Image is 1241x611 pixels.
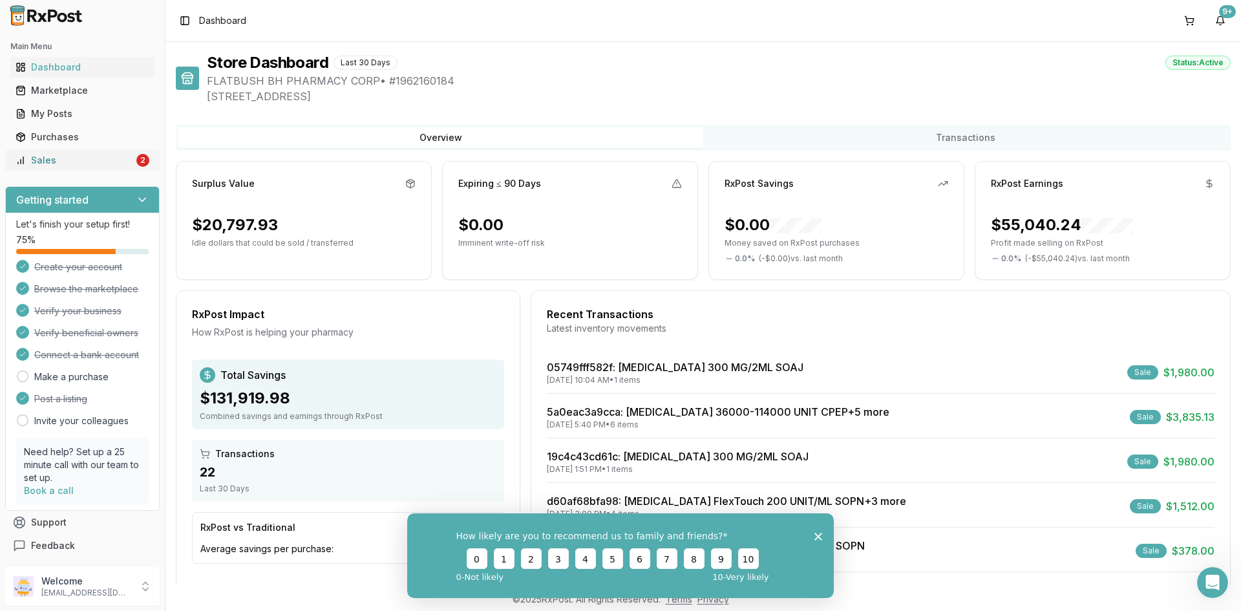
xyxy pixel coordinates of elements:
p: Need help? Set up a 25 minute call with our team to set up. [24,445,141,484]
div: [DATE] 10:04 AM • 1 items [547,375,803,385]
div: [DATE] 5:40 PM • 6 items [547,420,889,430]
span: Total Savings [220,367,286,383]
div: Marketplace [16,84,149,97]
a: d60af68bfa98: [MEDICAL_DATA] FlexTouch 200 UNIT/ML SOPN+3 more [547,495,906,508]
p: Idle dollars that could be sold / transferred [192,238,416,248]
p: Money saved on RxPost purchases [725,238,948,248]
span: Verify beneficial owners [34,327,138,339]
a: 05749fff582f: [MEDICAL_DATA] 300 MG/2ML SOAJ [547,361,803,374]
div: Purchases [16,131,149,144]
div: Last 30 Days [200,484,496,494]
a: 19c4c43cd61c: [MEDICAL_DATA] 300 MG/2ML SOAJ [547,450,809,463]
div: Combined savings and earnings through RxPost [200,411,496,422]
a: Terms [666,594,692,605]
span: Create your account [34,261,122,273]
span: ( - $55,040.24 ) vs. last month [1025,253,1130,264]
span: Browse the marketplace [34,283,138,295]
span: Average savings per purchase: [200,542,334,555]
a: Marketplace [10,79,154,102]
button: Feedback [5,534,160,557]
div: Latest inventory movements [547,322,1214,335]
span: Post a listing [34,392,87,405]
a: Purchases [10,125,154,149]
span: Connect a bank account [34,348,139,361]
div: Expiring ≤ 90 Days [458,177,541,190]
span: Verify your business [34,305,122,317]
span: $378.00 [1172,543,1214,559]
div: RxPost Impact [192,306,504,322]
p: Profit made selling on RxPost [991,238,1214,248]
div: Surplus Value [192,177,255,190]
button: Marketplace [5,80,160,101]
div: $131,919.98 [200,388,496,409]
span: 0.0 % [735,253,755,264]
h1: Store Dashboard [207,52,328,73]
a: Dashboard [10,56,154,79]
div: RxPost Earnings [991,177,1063,190]
span: $1,980.00 [1163,365,1214,380]
h2: Main Menu [10,41,154,52]
button: Purchases [5,127,160,147]
div: $55,040.24 [991,215,1133,235]
p: Let's finish your setup first! [16,218,149,231]
a: Sales2 [10,149,154,172]
div: [DATE] 3:00 PM • 4 items [547,509,906,519]
a: Privacy [697,594,729,605]
span: Dashboard [199,14,246,27]
div: Sale [1127,365,1158,380]
nav: breadcrumb [199,14,246,27]
a: My Posts [10,102,154,125]
span: ( - $0.00 ) vs. last month [759,253,843,264]
iframe: Intercom live chat [1197,567,1228,598]
span: Feedback [31,539,75,552]
a: Make a purchase [34,370,109,383]
button: Dashboard [5,57,160,78]
div: 22 [200,463,496,481]
span: FLATBUSH BH PHARMACY CORP • # 1962160184 [207,73,1231,89]
span: Transactions [215,447,275,460]
iframe: Survey from RxPost [407,513,834,598]
button: Transactions [703,127,1228,148]
div: RxPost Savings [725,177,794,190]
div: Sales [16,154,134,167]
p: Welcome [41,575,131,588]
img: RxPost Logo [5,5,88,26]
div: Sale [1130,499,1161,513]
h3: Getting started [16,192,89,208]
p: [EMAIL_ADDRESS][DOMAIN_NAME] [41,588,131,598]
span: $1,512.00 [1166,498,1214,514]
a: Invite your colleagues [34,414,129,427]
div: How RxPost is helping your pharmacy [192,326,504,339]
span: $1,980.00 [1163,454,1214,469]
button: Support [5,511,160,534]
div: RxPost vs Traditional [200,521,295,534]
div: Sale [1130,410,1161,424]
span: $3,835.13 [1166,409,1214,425]
div: 2 [136,154,149,167]
div: Last 30 Days [334,56,398,70]
div: Recent Transactions [547,306,1214,322]
button: My Posts [5,103,160,124]
div: [DATE] 1:51 PM • 1 items [547,464,809,475]
div: $20,797.93 [192,215,278,235]
button: Sales2 [5,150,160,171]
span: [STREET_ADDRESS] [207,89,1231,104]
button: Overview [178,127,703,148]
p: Imminent write-off risk [458,238,682,248]
a: Book a call [24,485,74,496]
div: Sale [1127,455,1158,469]
a: 5a0eac3a9cca: [MEDICAL_DATA] 36000-114000 UNIT CPEP+5 more [547,405,889,418]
